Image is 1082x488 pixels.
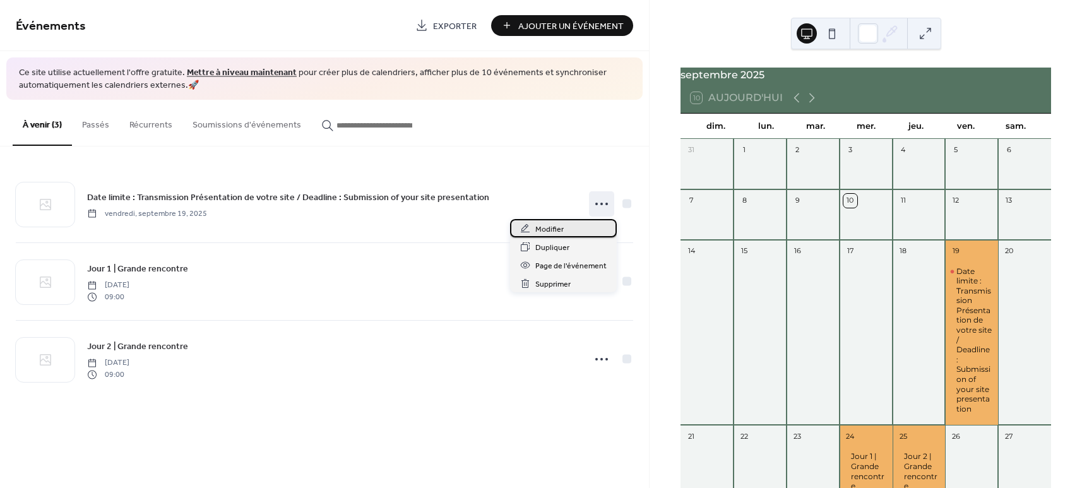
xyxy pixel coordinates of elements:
a: Jour 2 | Grande rencontre [87,339,188,354]
div: 20 [1002,244,1016,258]
span: vendredi, septembre 19, 2025 [87,208,207,219]
div: 12 [949,194,963,208]
div: dim. [691,114,740,139]
div: 3 [843,143,857,157]
div: 10 [843,194,857,208]
div: 26 [949,429,963,443]
a: Jour 1 | Grande rencontre [87,261,188,276]
div: 9 [790,194,804,208]
div: 16 [790,244,804,258]
span: Page de l'événement [535,259,607,273]
a: Date limite : Transmission Présentation de votre site / Deadline : Submission of your site presen... [87,190,489,205]
div: 23 [790,429,804,443]
div: 18 [896,244,910,258]
span: Date limite : Transmission Présentation de votre site / Deadline : Submission of your site presen... [87,191,489,204]
span: 09:00 [87,291,129,302]
div: 14 [684,244,698,258]
div: mar. [791,114,841,139]
div: 21 [684,429,698,443]
div: 1 [737,143,751,157]
button: Récurrents [119,100,182,145]
div: Date limite : Transmission Présentation de votre site / Deadline : Submission of your site presen... [945,266,998,414]
div: 8 [737,194,751,208]
span: Événements [16,14,86,39]
button: Passés [72,100,119,145]
div: sam. [991,114,1041,139]
div: Date limite : Transmission Présentation de votre site / Deadline : Submission of your site presen... [956,266,993,414]
div: jeu. [891,114,941,139]
div: 17 [843,244,857,258]
span: Exporter [433,20,477,33]
div: mer. [841,114,891,139]
div: 7 [684,194,698,208]
div: 11 [896,194,910,208]
div: 15 [737,244,751,258]
span: [DATE] [87,357,129,369]
div: 19 [949,244,963,258]
span: Modifier [535,223,564,236]
div: 2 [790,143,804,157]
a: Exporter [406,15,486,36]
div: 27 [1002,429,1016,443]
div: ven. [941,114,991,139]
div: lun. [741,114,791,139]
span: Ajouter Un Événement [518,20,624,33]
span: [DATE] [87,280,129,291]
span: Jour 1 | Grande rencontre [87,263,188,276]
div: 6 [1002,143,1016,157]
span: Supprimer [535,278,571,291]
div: 22 [737,429,751,443]
button: À venir (3) [13,100,72,146]
div: 31 [684,143,698,157]
span: Jour 2 | Grande rencontre [87,340,188,354]
button: Soumissions d'événements [182,100,311,145]
div: 4 [896,143,910,157]
div: 5 [949,143,963,157]
span: Ce site utilise actuellement l'offre gratuite. pour créer plus de calendriers, afficher plus de 1... [19,67,630,92]
div: 24 [843,429,857,443]
span: Dupliquer [535,241,569,254]
div: septembre 2025 [681,68,1051,83]
button: Ajouter Un Événement [491,15,633,36]
span: 09:00 [87,369,129,380]
div: 13 [1002,194,1016,208]
a: Mettre à niveau maintenant [187,64,297,81]
div: 25 [896,429,910,443]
